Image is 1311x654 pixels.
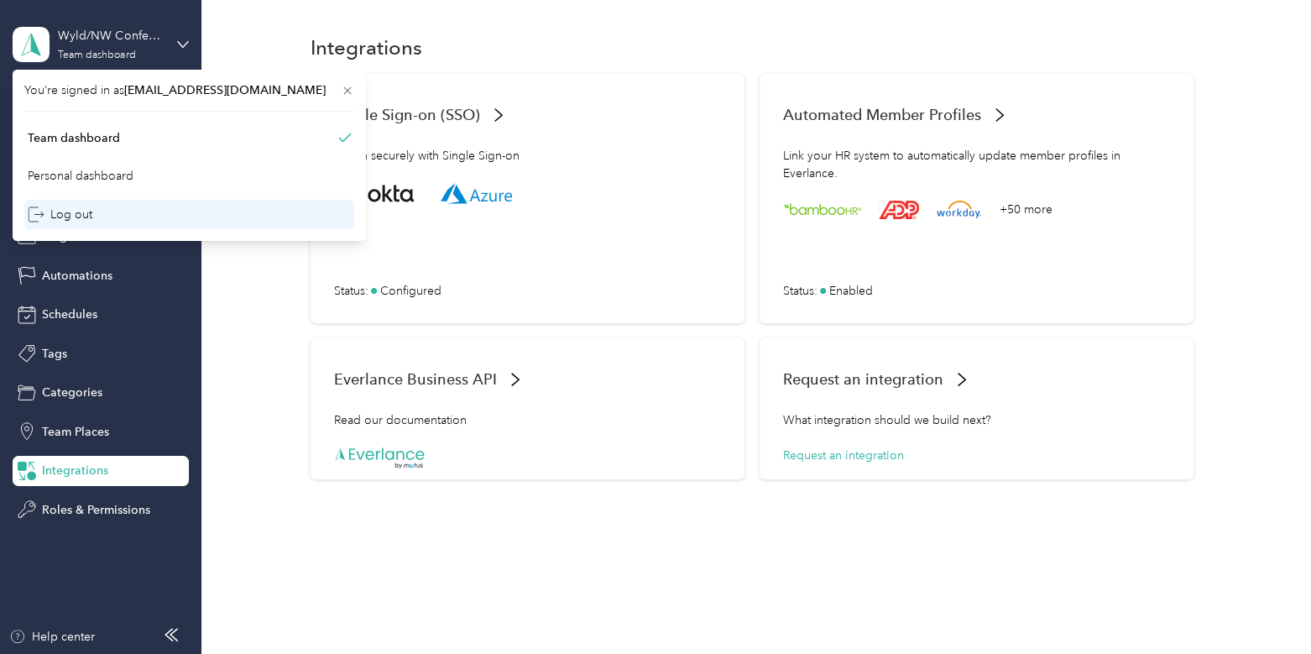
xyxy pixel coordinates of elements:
span: Configured [380,282,441,300]
span: Status : [334,282,368,300]
h1: Integrations [311,39,422,56]
span: Status : [783,282,817,300]
div: What integration should we build next? [783,411,1171,447]
span: Tags [42,345,67,363]
span: You’re signed in as [24,81,354,99]
div: Log out [28,206,92,223]
div: Read our documentation [334,411,722,447]
span: Automations [42,267,112,285]
span: Roles & Permissions [42,501,150,519]
div: Personal dashboard [28,167,133,185]
span: Team Places [42,423,109,441]
span: Integrations [42,462,108,479]
div: Request an integration [783,447,1171,464]
span: Schedules [42,306,97,323]
span: Categories [42,384,102,401]
span: Request an integration [783,370,943,388]
iframe: Everlance-gr Chat Button Frame [1217,560,1311,654]
div: Team dashboard [28,129,120,147]
span: [EMAIL_ADDRESS][DOMAIN_NAME] [124,83,326,97]
div: Wyld/NW Confections [58,27,163,44]
span: Everlance Business API [334,370,497,388]
div: Log in securely with Single Sign-on [334,147,722,182]
button: Help center [9,628,95,646]
div: +50 more [1000,201,1052,218]
span: Automated Member Profiles [783,106,981,123]
span: Enabled [829,282,873,300]
div: Team dashboard [58,50,135,60]
div: Link your HR system to automatically update member profiles in Everlance. [783,147,1171,182]
span: Single Sign-on (SSO) [334,106,480,123]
